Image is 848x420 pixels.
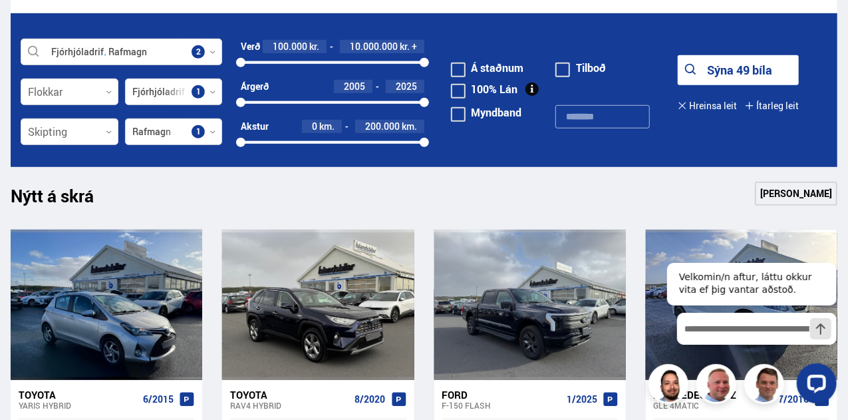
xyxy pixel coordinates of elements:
span: 2005 [345,80,366,93]
label: Tilboð [555,63,606,73]
span: 8/2020 [355,394,386,405]
div: Toyota [19,389,138,401]
button: Hreinsa leit [678,91,737,121]
span: km. [320,121,335,132]
a: [PERSON_NAME] [755,182,837,206]
span: 6/2015 [143,394,174,405]
span: 200.000 [366,120,400,132]
div: GLE 4MATIC [654,401,773,410]
span: 1/2025 [567,394,597,405]
span: kr. [310,41,320,52]
div: Árgerð [241,81,269,92]
label: Myndband [451,107,522,118]
iframe: LiveChat chat widget [656,239,842,414]
span: 100.000 [273,40,308,53]
img: nhp88E3Fdnt1Opn2.png [650,366,690,406]
h1: Nýtt á skrá [11,186,117,214]
span: 0 [313,120,318,132]
span: + [412,41,418,52]
button: Sýna 49 bíla [678,55,799,85]
span: km. [402,121,418,132]
div: Yaris HYBRID [19,401,138,410]
div: Ford [442,389,561,401]
span: 2025 [396,80,418,93]
div: RAV4 HYBRID [230,401,349,410]
label: 100% Lán [451,84,518,95]
button: Ítarleg leit [745,91,799,121]
span: kr. [400,41,410,52]
div: Verð [241,41,260,52]
div: Akstur [241,121,269,132]
div: Toyota [230,389,349,401]
label: Á staðnum [451,63,524,73]
div: F-150 FLASH [442,401,561,410]
span: 10.000.000 [351,40,398,53]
